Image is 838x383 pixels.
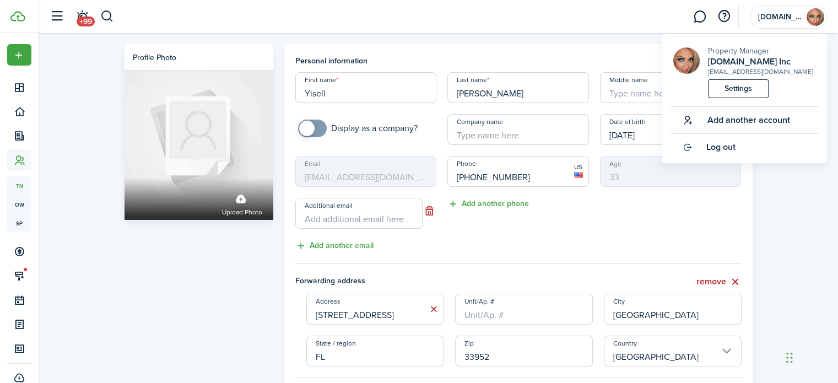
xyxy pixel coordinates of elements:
input: Add phone number [447,156,589,187]
input: State [306,336,444,366]
input: Zip [455,336,593,366]
span: +99 [77,17,95,26]
h2: dime.design Inc [708,57,813,67]
label: Upload photo [222,189,262,218]
button: Add another phone [447,198,529,211]
button: Search [100,7,114,26]
input: mm/dd/yyyy [600,114,742,145]
iframe: Chat Widget [783,330,838,383]
span: Add another account [707,115,790,125]
input: City [604,294,742,325]
input: Type name here [447,72,589,103]
button: Open menu [7,44,31,66]
input: Type name here [447,114,589,145]
div: [EMAIL_ADDRESS][DOMAIN_NAME] [708,67,813,77]
a: Notifications [72,3,93,31]
a: sp [7,214,31,233]
a: Log out [670,134,819,160]
input: Unit/Ap. # [455,294,593,325]
h4: Personal information [295,55,742,67]
input: Type name here [600,72,742,103]
button: remove [696,275,742,289]
span: dime.design Inc [758,13,802,21]
button: Add another email [295,240,374,252]
input: Add additional email here [295,198,423,229]
button: Open resource center [715,7,733,26]
img: dime.design Inc [673,47,700,74]
span: Upload photo [222,207,262,218]
img: dime.design Inc [807,8,824,26]
span: Forwarding address [295,275,531,289]
span: Property Manager [708,45,769,57]
a: [DOMAIN_NAME] Inc [708,57,813,67]
span: Log out [706,142,736,152]
a: tn [7,176,31,195]
div: Profile photo [133,52,176,63]
div: Drag [786,341,793,374]
input: Start typing the address and then select from the dropdown [306,294,444,325]
a: Messaging [689,3,710,31]
button: Delete additional email [423,203,436,219]
img: TenantCloud [10,11,25,21]
a: Settings [708,79,769,98]
button: Open sidebar [46,6,67,27]
button: Add another account [670,107,790,133]
input: Type name here [295,72,437,103]
input: Country [604,336,742,366]
a: ow [7,195,31,214]
span: US [574,162,583,172]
